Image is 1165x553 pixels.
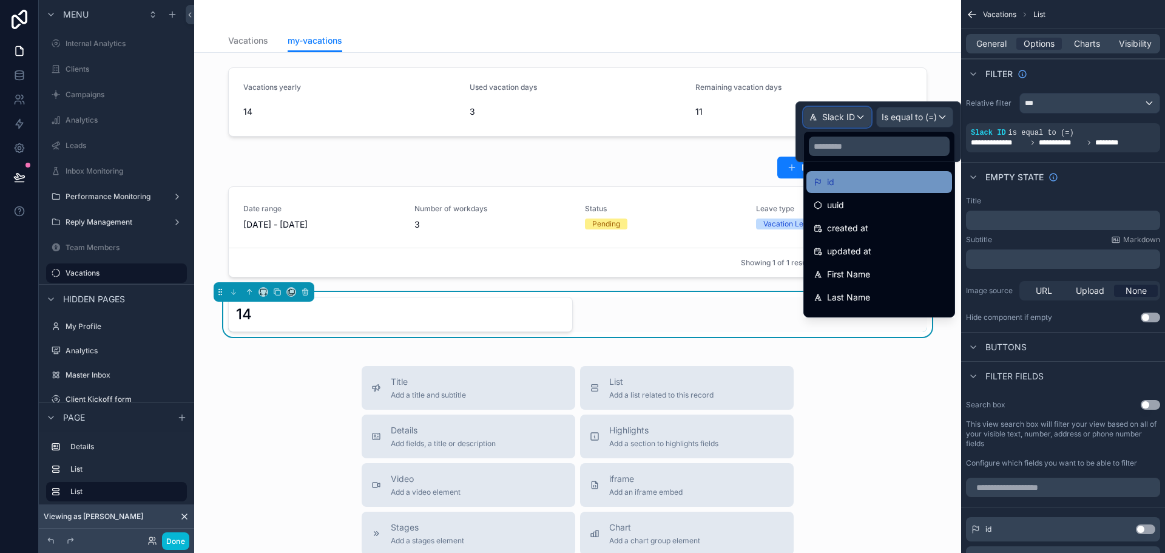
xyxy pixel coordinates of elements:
[66,64,184,74] label: Clients
[236,305,252,324] div: 14
[228,35,268,47] span: Vacations
[46,341,187,361] a: Analytics
[966,458,1137,468] label: Configure which fields you want to be able to filter
[63,412,85,424] span: Page
[827,198,844,212] span: uuid
[1033,10,1045,19] span: List
[1123,235,1160,245] span: Markdown
[985,524,991,534] span: id
[66,141,184,151] label: Leads
[985,370,1044,382] span: Filter fields
[63,8,89,21] span: Menu
[1074,38,1100,50] span: Charts
[63,293,125,305] span: Hidden pages
[391,487,461,497] span: Add a video element
[1036,285,1052,297] span: URL
[66,217,167,227] label: Reply Management
[609,439,718,449] span: Add a section to highlights fields
[966,196,981,206] label: Title
[66,268,180,278] label: Vacations
[966,419,1160,449] label: This view search box will filter your view based on all of your visible text, number, address or ...
[609,536,700,546] span: Add a chart group element
[580,463,794,507] button: iframeAdd an iframe embed
[609,424,718,436] span: Highlights
[66,90,184,100] label: Campaigns
[827,244,871,259] span: updated at
[66,115,184,125] label: Analytics
[827,290,870,305] span: Last Name
[741,258,814,268] span: Showing 1 of 1 results
[162,532,189,550] button: Done
[391,521,464,534] span: Stages
[391,439,496,449] span: Add fields, a title or description
[66,166,184,176] label: Inbox Monitoring
[46,85,187,104] a: Campaigns
[46,263,187,283] a: Vacations
[70,487,177,497] label: List
[827,313,848,328] span: Email
[46,390,187,409] a: Client Kickoff form
[1111,235,1160,245] a: Markdown
[391,536,464,546] span: Add a stages element
[609,487,683,497] span: Add an iframe embed
[66,39,184,49] label: Internal Analytics
[966,235,992,245] label: Subtitle
[966,286,1015,296] label: Image source
[971,129,1006,137] span: Slack ID
[66,192,167,202] label: Performance Monitoring
[827,267,870,282] span: First Name
[228,30,268,54] a: Vacations
[46,59,187,79] a: Clients
[46,212,187,232] a: Reply Management
[1119,38,1152,50] span: Visibility
[46,365,187,385] a: Master Inbox
[966,400,1005,410] label: Search box
[827,221,868,236] span: created at
[1076,285,1104,297] span: Upload
[288,30,342,53] a: my-vacations
[966,313,1052,322] div: Hide component if empty
[391,376,466,388] span: Title
[976,38,1007,50] span: General
[46,161,187,181] a: Inbox Monitoring
[362,415,575,458] button: DetailsAdd fields, a title or description
[46,238,187,257] a: Team Members
[985,68,1013,80] span: Filter
[70,442,182,452] label: Details
[580,415,794,458] button: HighlightsAdd a section to highlights fields
[66,346,184,356] label: Analytics
[70,464,182,474] label: List
[1126,285,1147,297] span: None
[391,424,496,436] span: Details
[609,521,700,534] span: Chart
[1024,38,1055,50] span: Options
[966,211,1160,230] div: scrollable content
[288,35,342,47] span: my-vacations
[391,473,461,485] span: Video
[985,171,1044,183] span: Empty state
[66,395,184,404] label: Client Kickoff form
[1008,129,1074,137] span: is equal to (=)
[580,366,794,410] button: ListAdd a list related to this record
[609,376,714,388] span: List
[983,10,1016,19] span: Vacations
[966,249,1160,269] div: scrollable content
[391,390,466,400] span: Add a title and subtitle
[609,473,683,485] span: iframe
[362,366,575,410] button: TitleAdd a title and subtitle
[46,34,187,53] a: Internal Analytics
[827,175,834,189] span: id
[46,110,187,130] a: Analytics
[66,370,184,380] label: Master Inbox
[44,512,143,521] span: Viewing as [PERSON_NAME]
[46,187,187,206] a: Performance Monitoring
[966,98,1015,108] label: Relative filter
[362,463,575,507] button: VideoAdd a video element
[985,341,1027,353] span: Buttons
[46,136,187,155] a: Leads
[66,243,184,253] label: Team Members
[39,432,194,514] div: scrollable content
[609,390,714,400] span: Add a list related to this record
[46,317,187,336] a: My Profile
[66,322,184,331] label: My Profile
